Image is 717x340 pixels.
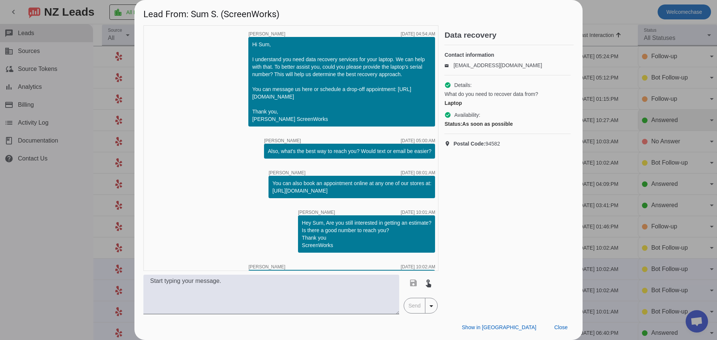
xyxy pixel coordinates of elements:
div: [DATE] 10:01:AM [401,210,435,215]
span: [PERSON_NAME] [248,32,285,36]
span: [PERSON_NAME] [248,265,285,269]
a: [EMAIL_ADDRESS][DOMAIN_NAME] [453,62,542,68]
span: What do you need to recover data from? [444,90,538,98]
strong: Status: [444,121,462,127]
div: As soon as possible [444,120,571,128]
div: [DATE] 08:01:AM [401,171,435,175]
div: Hi Sum, I understand you need data recovery services for your laptop. We can help with that. To b... [252,41,431,123]
span: Show in [GEOGRAPHIC_DATA] [462,324,536,330]
mat-icon: check_circle [444,112,451,118]
div: Hey Sum, Are you still interested in getting an estimate? Is there a good number to reach you? Th... [302,219,431,249]
mat-icon: touch_app [424,278,433,287]
span: [PERSON_NAME] [269,171,305,175]
div: [DATE] 05:00:AM [401,138,435,143]
span: 94582 [453,140,500,147]
div: You can also book an appointment online at any one of our stores at: [URL][DOMAIN_NAME]​ [272,180,431,194]
div: [DATE] 10:02:AM [401,265,435,269]
span: Close [554,324,568,330]
span: Details: [454,81,472,89]
div: Laptop [444,99,571,107]
strong: Postal Code: [453,141,485,147]
button: Close [548,321,574,334]
mat-icon: location_on [444,141,453,147]
span: [PERSON_NAME] [264,138,301,143]
h4: Contact information [444,51,571,59]
mat-icon: email [444,63,453,67]
span: Availability: [454,111,480,119]
div: [DATE] 04:54:AM [401,32,435,36]
mat-icon: arrow_drop_down [427,302,436,311]
button: Show in [GEOGRAPHIC_DATA] [456,321,542,334]
h2: Data recovery [444,31,574,39]
span: [PERSON_NAME] [298,210,335,215]
mat-icon: check_circle [444,82,451,88]
div: Also, what's the best way to reach you? Would text or email be easier?​ [268,147,431,155]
